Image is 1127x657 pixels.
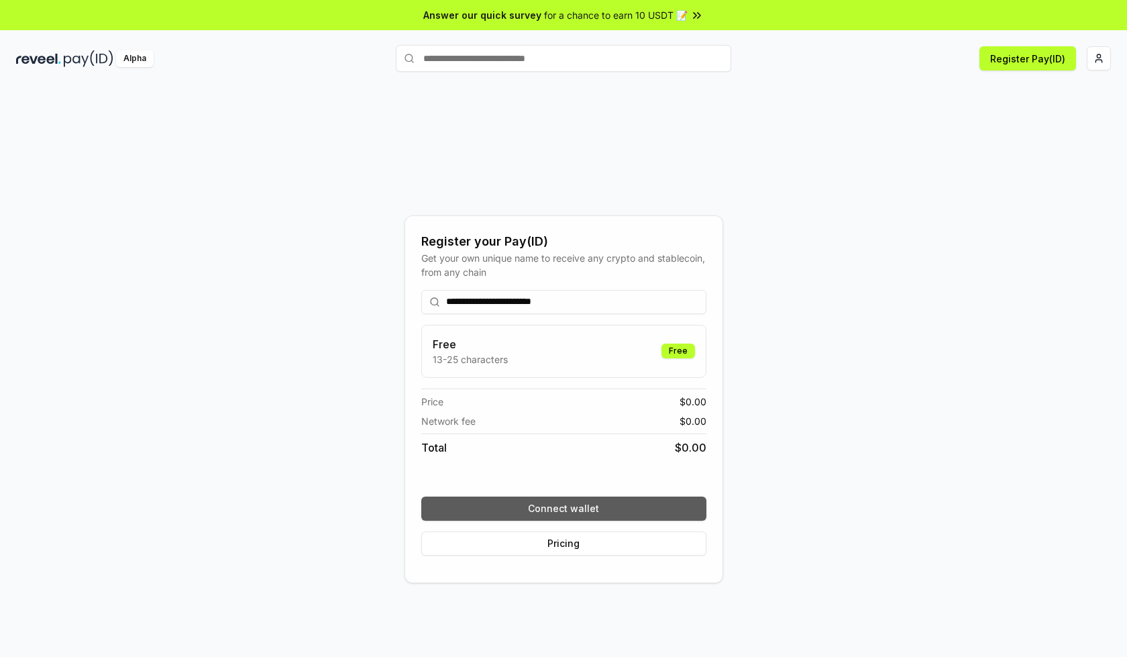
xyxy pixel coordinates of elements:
span: Answer our quick survey [423,8,541,22]
div: Free [661,344,695,358]
span: Network fee [421,414,476,428]
img: reveel_dark [16,50,61,67]
span: $ 0.00 [675,440,706,456]
h3: Free [433,336,508,352]
span: Total [421,440,447,456]
button: Pricing [421,532,706,556]
span: Price [421,395,443,409]
div: Get your own unique name to receive any crypto and stablecoin, from any chain [421,251,706,279]
span: for a chance to earn 10 USDT 📝 [544,8,688,22]
button: Connect wallet [421,497,706,521]
div: Alpha [116,50,154,67]
button: Register Pay(ID) [979,46,1076,70]
span: $ 0.00 [680,414,706,428]
div: Register your Pay(ID) [421,232,706,251]
p: 13-25 characters [433,352,508,366]
span: $ 0.00 [680,395,706,409]
img: pay_id [64,50,113,67]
